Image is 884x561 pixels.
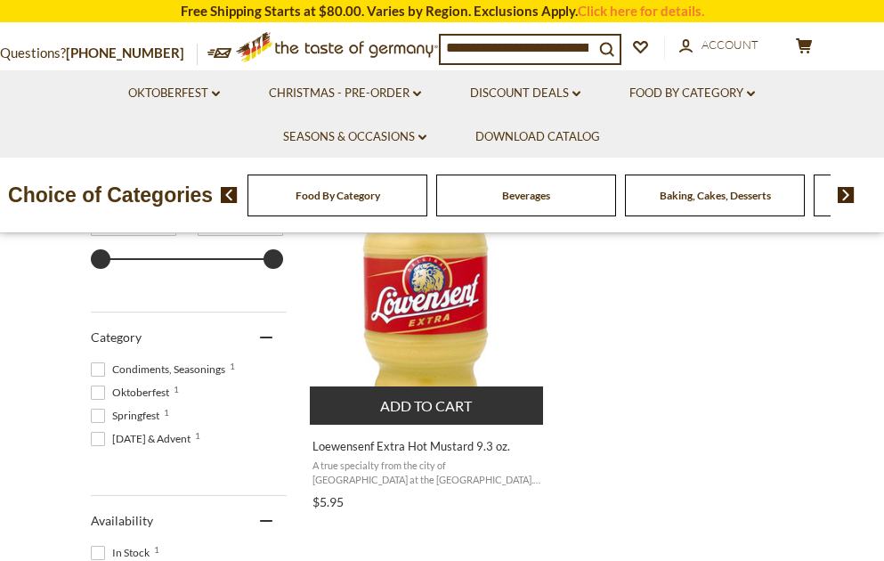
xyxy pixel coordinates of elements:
span: 1 [195,431,200,440]
a: Oktoberfest [128,84,220,103]
span: Category [91,329,142,345]
span: Condiments, Seasonings [91,362,231,378]
span: Account [702,37,758,52]
a: Food By Category [296,189,380,202]
img: previous arrow [221,187,238,203]
span: 1 [154,545,159,554]
a: Food By Category [629,84,755,103]
span: $5.95 [312,494,344,509]
a: Click here for details. [578,3,704,19]
span: 1 [174,385,179,394]
span: [DATE] & Advent [91,431,196,447]
span: In Stock [91,545,155,561]
img: next arrow [838,187,855,203]
a: Beverages [502,189,550,202]
span: A true specialty from the city of [GEOGRAPHIC_DATA] at the [GEOGRAPHIC_DATA]. This hot to very ho... [312,459,543,486]
a: Baking, Cakes, Desserts [660,189,771,202]
a: [PHONE_NUMBER] [66,45,184,61]
a: Christmas - PRE-ORDER [269,84,421,103]
button: Add to cart [310,386,544,425]
a: Loewensenf Extra Hot Mustard 9.3 oz. [310,158,546,516]
a: Discount Deals [470,84,580,103]
a: Download Catalog [475,127,600,147]
span: Availability [91,513,153,528]
img: Lowensenf Extra Hot Mustard [310,174,546,410]
span: Springfest [91,408,165,424]
a: Seasons & Occasions [283,127,426,147]
span: 1 [164,408,169,417]
span: Oktoberfest [91,385,174,401]
span: 1 [230,362,235,370]
a: Account [679,36,758,55]
span: Loewensenf Extra Hot Mustard 9.3 oz. [312,438,543,454]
